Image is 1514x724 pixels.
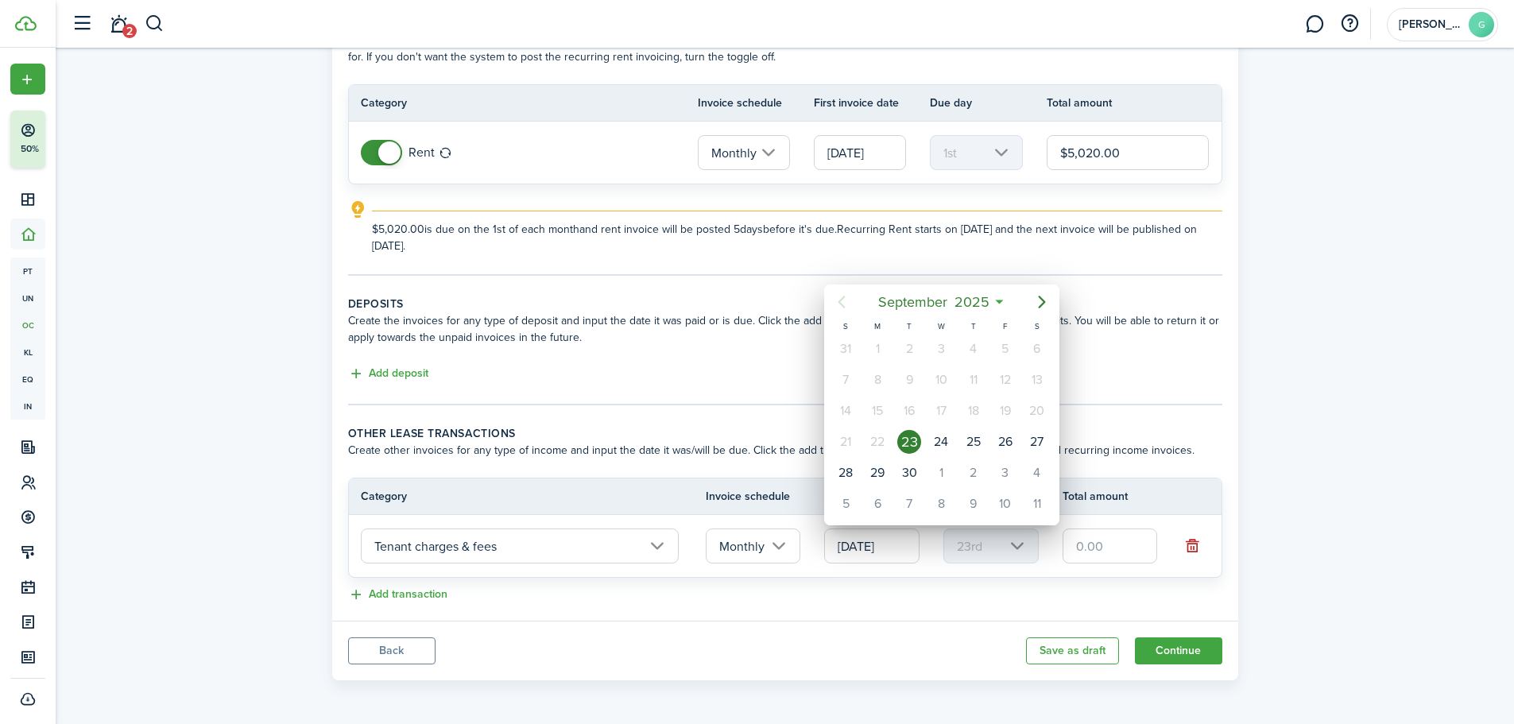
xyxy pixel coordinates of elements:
[834,368,858,392] div: Sunday, September 7, 2025
[866,399,890,423] div: Monday, September 15, 2025
[1025,430,1049,454] div: Saturday, September 27, 2025
[898,399,922,423] div: Tuesday, September 16, 2025
[993,368,1017,392] div: Friday, September 12, 2025
[993,461,1017,485] div: Friday, October 3, 2025
[874,288,951,316] span: September
[958,319,989,333] div: T
[962,430,985,454] div: Thursday, September 25, 2025
[930,368,954,392] div: Wednesday, September 10, 2025
[866,368,890,392] div: Monday, September 8, 2025
[898,492,922,516] div: Tuesday, October 7, 2025
[898,368,922,392] div: Tuesday, September 9, 2025
[930,461,954,485] div: Wednesday, October 1, 2025
[962,461,985,485] div: Thursday, October 2, 2025
[866,430,890,454] div: Monday, September 22, 2025
[834,399,858,423] div: Sunday, September 14, 2025
[866,337,890,361] div: Monday, September 1, 2025
[930,399,954,423] div: Wednesday, September 17, 2025
[1025,368,1049,392] div: Saturday, September 13, 2025
[1025,461,1049,485] div: Saturday, October 4, 2025
[898,430,922,454] div: Today, Tuesday, September 23, 2025
[834,337,858,361] div: Sunday, August 31, 2025
[962,399,985,423] div: Thursday, September 18, 2025
[1021,319,1053,333] div: S
[926,319,958,333] div: W
[868,288,999,316] mbsc-button: September2025
[894,319,926,333] div: T
[1025,399,1049,423] div: Saturday, September 20, 2025
[834,461,858,485] div: Sunday, September 28, 2025
[1025,337,1049,361] div: Saturday, September 6, 2025
[993,399,1017,423] div: Friday, September 19, 2025
[866,461,890,485] div: Monday, September 29, 2025
[898,461,922,485] div: Tuesday, September 30, 2025
[834,430,858,454] div: Sunday, September 21, 2025
[930,492,954,516] div: Wednesday, October 8, 2025
[930,337,954,361] div: Wednesday, September 3, 2025
[962,337,985,361] div: Thursday, September 4, 2025
[862,319,893,333] div: M
[993,430,1017,454] div: Friday, September 26, 2025
[1026,286,1058,318] mbsc-button: Next page
[1025,492,1049,516] div: Saturday, October 11, 2025
[834,492,858,516] div: Sunday, October 5, 2025
[930,430,954,454] div: Wednesday, September 24, 2025
[898,337,922,361] div: Tuesday, September 2, 2025
[951,288,993,316] span: 2025
[962,368,985,392] div: Thursday, September 11, 2025
[993,492,1017,516] div: Friday, October 10, 2025
[830,319,862,333] div: S
[826,286,858,318] mbsc-button: Previous page
[962,492,985,516] div: Thursday, October 9, 2025
[993,337,1017,361] div: Friday, September 5, 2025
[866,492,890,516] div: Monday, October 6, 2025
[989,319,1021,333] div: F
